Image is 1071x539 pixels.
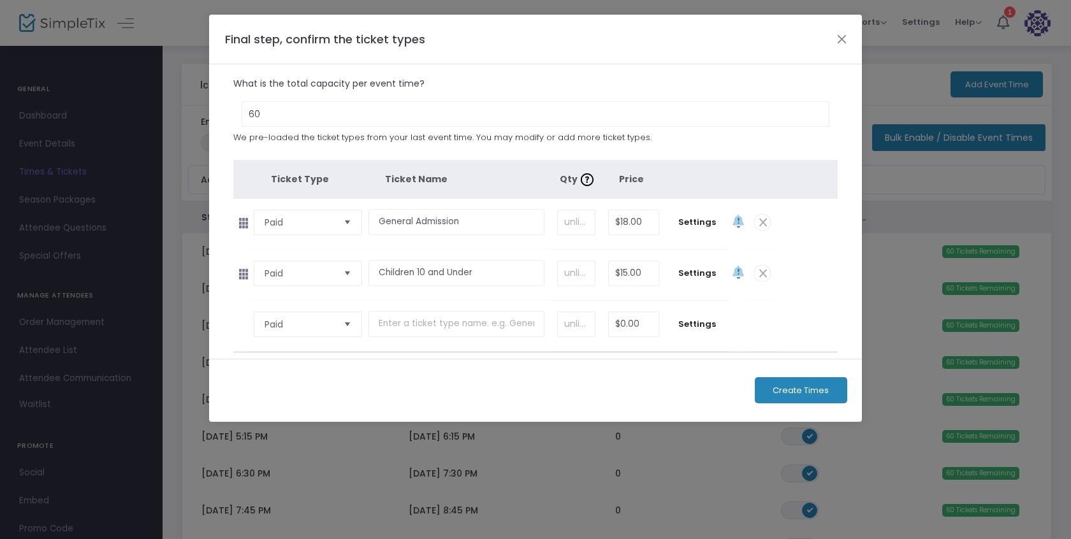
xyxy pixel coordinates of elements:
span: Settings [672,216,722,229]
input: unlimited [558,210,595,234]
span: Create Times [773,385,829,396]
input: unlimited [558,312,595,336]
img: question-mark [581,173,594,186]
input: Price [609,312,659,336]
input: Enter a ticket type name. e.g. General Admission [368,311,544,337]
span: Settings [672,318,722,331]
span: Ticket Name [385,173,448,185]
button: Select [339,261,356,285]
button: Close [834,31,850,47]
button: Select [339,312,356,336]
span: Paid [265,318,333,331]
input: unlimited [242,102,829,126]
span: Qty [560,173,597,185]
label: What is the total capacity per event time? [233,71,838,97]
span: Paid [265,267,333,280]
input: Enter a ticket type name. e.g. General Admission [368,260,544,286]
input: unlimited [558,261,595,285]
button: Select [339,210,356,234]
span: Final step, confirm the ticket types [225,31,425,47]
button: Create Times [755,377,847,403]
span: Paid [265,216,333,229]
span: Settings [672,267,722,280]
span: Ticket Type [271,173,329,185]
input: Price [609,210,659,234]
p: We pre-loaded the ticket types from your last event time. You may modify or add more ticket types. [233,131,838,144]
span: Price [619,173,644,185]
input: Price [609,261,659,285]
input: Enter a ticket type name. e.g. General Admission [368,209,544,235]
